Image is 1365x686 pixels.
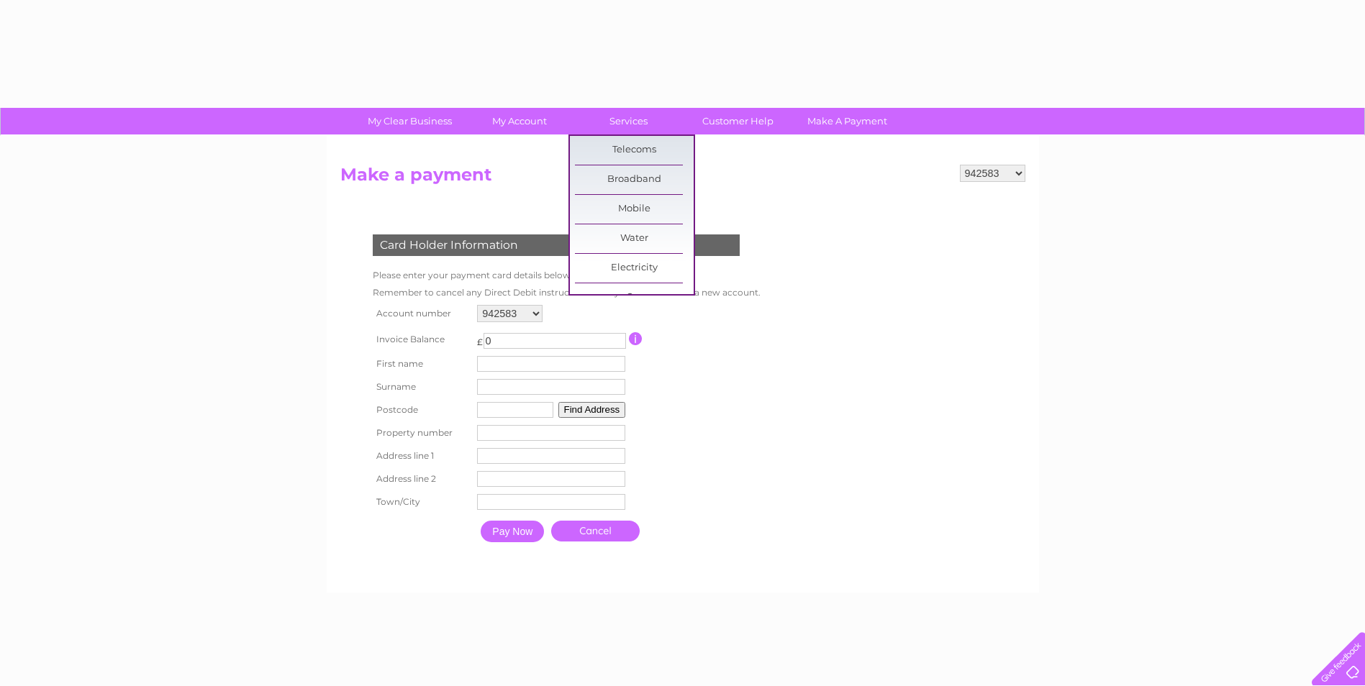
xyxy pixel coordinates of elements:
[369,467,474,490] th: Address line 2
[558,402,626,418] button: Find Address
[369,398,474,421] th: Postcode
[481,521,544,542] input: Pay Now
[369,490,474,513] th: Town/City
[477,329,483,347] td: £
[575,254,694,283] a: Electricity
[369,375,474,398] th: Surname
[575,136,694,165] a: Telecoms
[369,444,474,467] th: Address line 1
[373,234,740,256] div: Card Holder Information
[340,165,1025,192] h2: Make a payment
[460,108,579,134] a: My Account
[369,284,764,301] td: Remember to cancel any Direct Debit instructions with your bank if this is a new account.
[575,195,694,224] a: Mobile
[369,301,474,326] th: Account number
[369,352,474,375] th: First name
[369,326,474,352] th: Invoice Balance
[350,108,469,134] a: My Clear Business
[629,332,643,345] input: Information
[551,521,640,541] a: Cancel
[575,224,694,253] a: Water
[679,108,797,134] a: Customer Help
[369,421,474,444] th: Property number
[569,108,688,134] a: Services
[369,267,764,284] td: Please enter your payment card details below.
[788,108,907,134] a: Make A Payment
[575,165,694,194] a: Broadband
[575,283,694,312] a: Gas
